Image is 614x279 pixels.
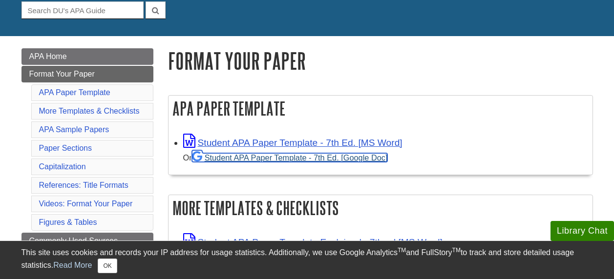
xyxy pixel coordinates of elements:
[21,1,144,19] input: Search DU's APA Guide
[39,88,110,97] a: APA Paper Template
[98,259,117,273] button: Close
[39,218,97,226] a: Figures & Tables
[39,181,128,189] a: References: Title Formats
[21,66,153,82] a: Format Your Paper
[169,96,593,121] h2: APA Paper Template
[53,261,92,269] a: Read More
[452,247,461,254] sup: TM
[29,237,118,245] span: Commonly Used Sources
[29,52,67,60] span: APA Home
[39,125,109,134] a: APA Sample Papers
[39,162,86,171] a: Capitalization
[183,237,443,247] a: Link opens in new window
[39,107,140,115] a: More Templates & Checklists
[398,247,406,254] sup: TM
[21,233,153,249] a: Commonly Used Sources
[550,221,614,241] button: Library Chat
[39,144,92,152] a: Paper Sections
[21,247,593,273] div: This site uses cookies and records your IP address for usage statistics. Additionally, we use Goo...
[169,195,593,221] h2: More Templates & Checklists
[192,153,388,162] a: Student APA Paper Template - 7th Ed. [Google Doc]
[168,48,593,73] h1: Format Your Paper
[39,199,133,208] a: Videos: Format Your Paper
[29,70,95,78] span: Format Your Paper
[183,153,388,162] small: Or
[21,48,153,65] a: APA Home
[183,138,402,148] a: Link opens in new window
